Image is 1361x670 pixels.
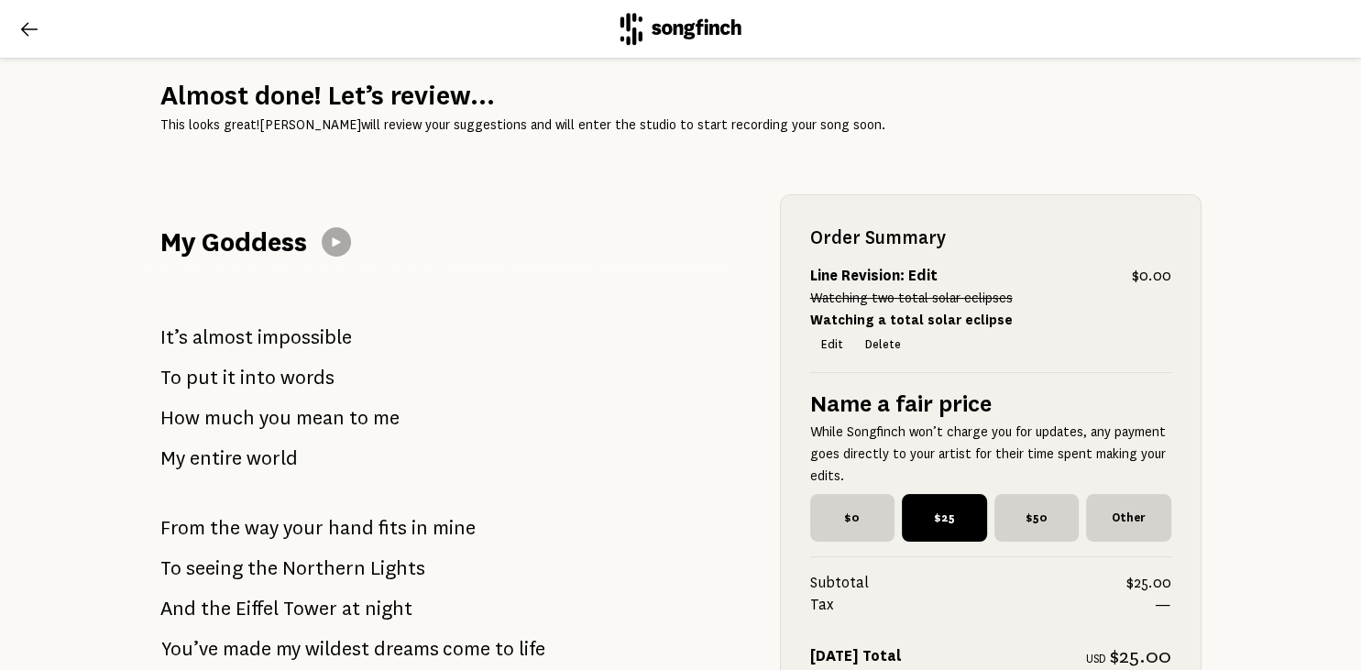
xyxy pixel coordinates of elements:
[902,494,987,542] span: $25
[854,332,912,357] button: Delete
[223,359,236,396] span: it
[305,631,369,667] span: wildest
[810,268,938,284] strong: Line Revision: Edit
[373,631,438,667] span: dreams
[160,77,1202,114] h2: Almost done! Let’s review...
[370,550,425,587] span: Lights
[275,631,301,667] span: my
[160,114,1202,136] p: This looks great! [PERSON_NAME] will review your suggestions and will enter the studio to start r...
[810,313,1013,327] strong: Watching a total solar eclipse
[810,332,854,357] button: Edit
[283,510,324,546] span: your
[373,400,400,436] span: me
[190,440,242,477] span: entire
[160,319,188,356] span: It’s
[810,648,902,665] strong: [DATE] Total
[259,400,291,436] span: you
[494,631,513,667] span: to
[240,359,276,396] span: into
[186,550,243,587] span: seeing
[810,225,1171,250] h2: Order Summary
[1086,494,1171,542] span: Other
[810,388,1171,421] h5: Name a fair price
[160,510,205,546] span: From
[810,291,1013,305] s: Watching two total solar eclipses
[283,590,337,627] span: Tower
[192,319,253,356] span: almost
[1155,594,1171,616] span: —
[245,510,279,546] span: way
[1126,572,1171,594] span: $25.00
[222,631,270,667] span: made
[433,510,476,546] span: mine
[810,494,895,542] span: $0
[365,590,412,627] span: night
[258,319,352,356] span: impossible
[379,510,407,546] span: fits
[247,550,278,587] span: the
[161,631,218,667] span: You’ve
[518,631,544,667] span: life
[186,359,218,396] span: put
[810,572,1126,594] span: Subtotal
[1110,645,1171,667] span: $25.00
[342,590,360,627] span: at
[1086,653,1106,665] span: USD
[280,359,335,396] span: words
[160,224,307,260] h1: My Goddess
[1132,265,1171,287] span: $0.00
[236,590,279,627] span: Eiffel
[160,359,181,396] span: To
[412,510,428,546] span: in
[160,550,181,587] span: To
[296,400,345,436] span: mean
[810,594,1155,616] span: Tax
[349,400,368,436] span: to
[160,440,185,477] span: My
[160,400,200,436] span: How
[160,590,196,627] span: And
[282,550,366,587] span: Northern
[201,590,231,627] span: the
[328,510,374,546] span: hand
[443,631,490,667] span: come
[810,421,1171,487] p: While Songfinch won’t charge you for updates, any payment goes directly to your artist for their ...
[247,440,298,477] span: world
[204,400,255,436] span: much
[210,510,240,546] span: the
[994,494,1080,542] span: $50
